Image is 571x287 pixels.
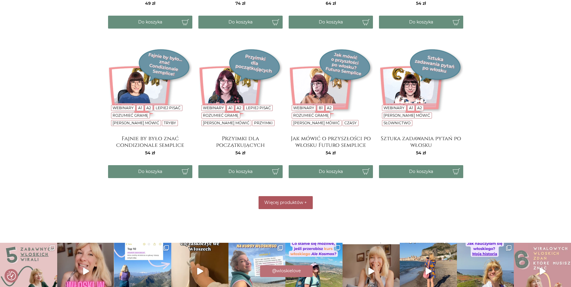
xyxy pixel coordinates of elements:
[156,106,181,110] a: Lepiej pisać
[108,165,192,178] button: Do koszyka
[272,268,301,273] span: @wloskielove
[417,106,422,110] a: A2
[383,106,405,110] a: Webinary
[113,121,159,125] a: [PERSON_NAME] mówić
[293,121,340,125] a: [PERSON_NAME] mówić
[7,271,16,280] img: Revisit consent button
[163,245,169,251] svg: Clone
[289,135,373,147] a: Jak mówić o przyszłości po włosku Futuro semplice
[198,165,283,178] button: Do koszyka
[138,106,142,110] a: A1
[113,113,148,118] a: Rozumieć gramę
[368,268,374,275] svg: Play
[264,200,303,205] span: Więcej produktów
[379,135,463,147] a: Sztuka zadawania pytań po włosku
[416,1,426,6] span: 54
[203,106,224,110] a: Webinary
[326,150,336,156] span: 54
[197,268,203,275] svg: Play
[335,245,340,251] svg: Clone
[145,150,155,156] span: 54
[237,106,241,110] a: A2
[246,106,271,110] a: Lepiej pisać
[293,113,329,118] a: Rozumieć gramę
[540,268,546,275] svg: Play
[289,16,373,29] button: Do koszyka
[259,196,313,209] button: Więcej produktów +
[319,106,323,110] a: B1
[409,106,413,110] a: A1
[235,1,245,6] span: 74
[293,106,314,110] a: Webinary
[379,165,463,178] button: Do koszyka
[113,106,134,110] a: Webinary
[278,245,283,251] svg: Clone
[379,16,463,29] button: Do koszyka
[203,121,250,125] a: [PERSON_NAME] mówić
[235,150,245,156] span: 54
[145,1,155,6] span: 49
[383,121,411,125] a: Słownictwo
[260,265,313,277] a: Instagram @wloskielove
[506,245,511,251] svg: Clone
[198,16,283,29] button: Do koszyka
[146,106,151,110] a: A2
[108,16,192,29] button: Do koszyka
[426,268,432,275] svg: Play
[383,113,430,118] a: [PERSON_NAME] mówić
[289,165,373,178] button: Do koszyka
[164,121,176,125] a: Tryby
[7,271,16,280] button: Preferencje co do zgód
[198,135,283,147] a: Przyimki dla początkujących
[228,106,232,110] a: A1
[344,121,357,125] a: Czasy
[326,1,336,6] span: 64
[327,106,332,110] a: A2
[203,113,238,118] a: Rozumieć gramę
[416,150,426,156] span: 54
[108,135,192,147] a: Fajnie by było znać condizionale semplice
[254,121,273,125] a: Przyimki
[83,268,89,275] svg: Play
[49,245,55,251] svg: Clone
[304,200,307,205] span: +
